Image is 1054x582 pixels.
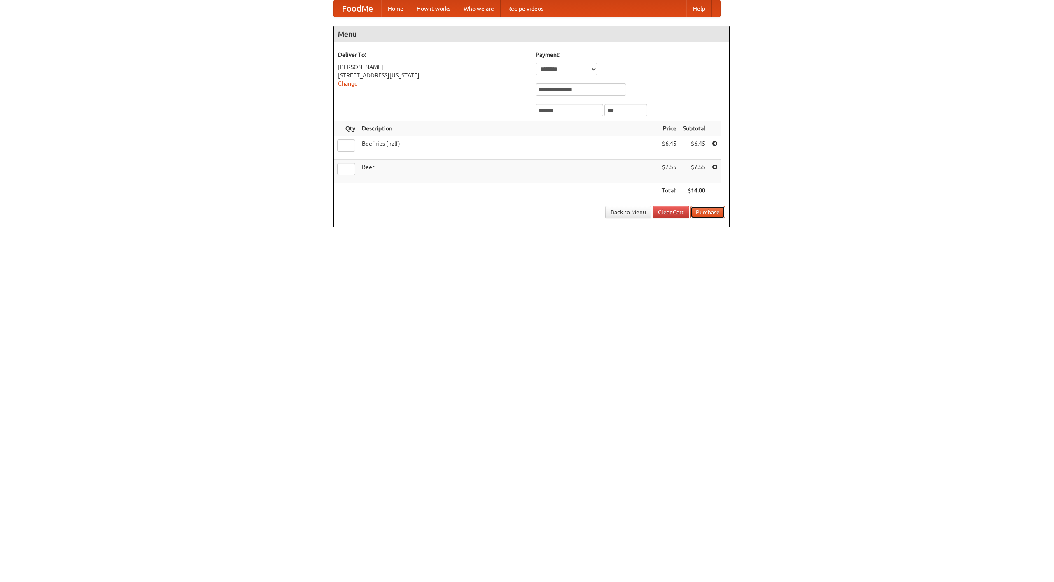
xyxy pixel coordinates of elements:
[605,206,651,218] a: Back to Menu
[338,51,527,59] h5: Deliver To:
[690,206,725,218] button: Purchase
[410,0,457,17] a: How it works
[680,160,709,183] td: $7.55
[680,183,709,198] th: $14.00
[658,160,680,183] td: $7.55
[653,206,689,218] a: Clear Cart
[686,0,712,17] a: Help
[359,121,658,136] th: Description
[359,160,658,183] td: Beer
[680,136,709,160] td: $6.45
[658,183,680,198] th: Total:
[501,0,550,17] a: Recipe videos
[338,71,527,79] div: [STREET_ADDRESS][US_STATE]
[334,26,729,42] h4: Menu
[381,0,410,17] a: Home
[457,0,501,17] a: Who we are
[536,51,725,59] h5: Payment:
[658,136,680,160] td: $6.45
[334,121,359,136] th: Qty
[359,136,658,160] td: Beef ribs (half)
[658,121,680,136] th: Price
[338,80,358,87] a: Change
[334,0,381,17] a: FoodMe
[680,121,709,136] th: Subtotal
[338,63,527,71] div: [PERSON_NAME]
